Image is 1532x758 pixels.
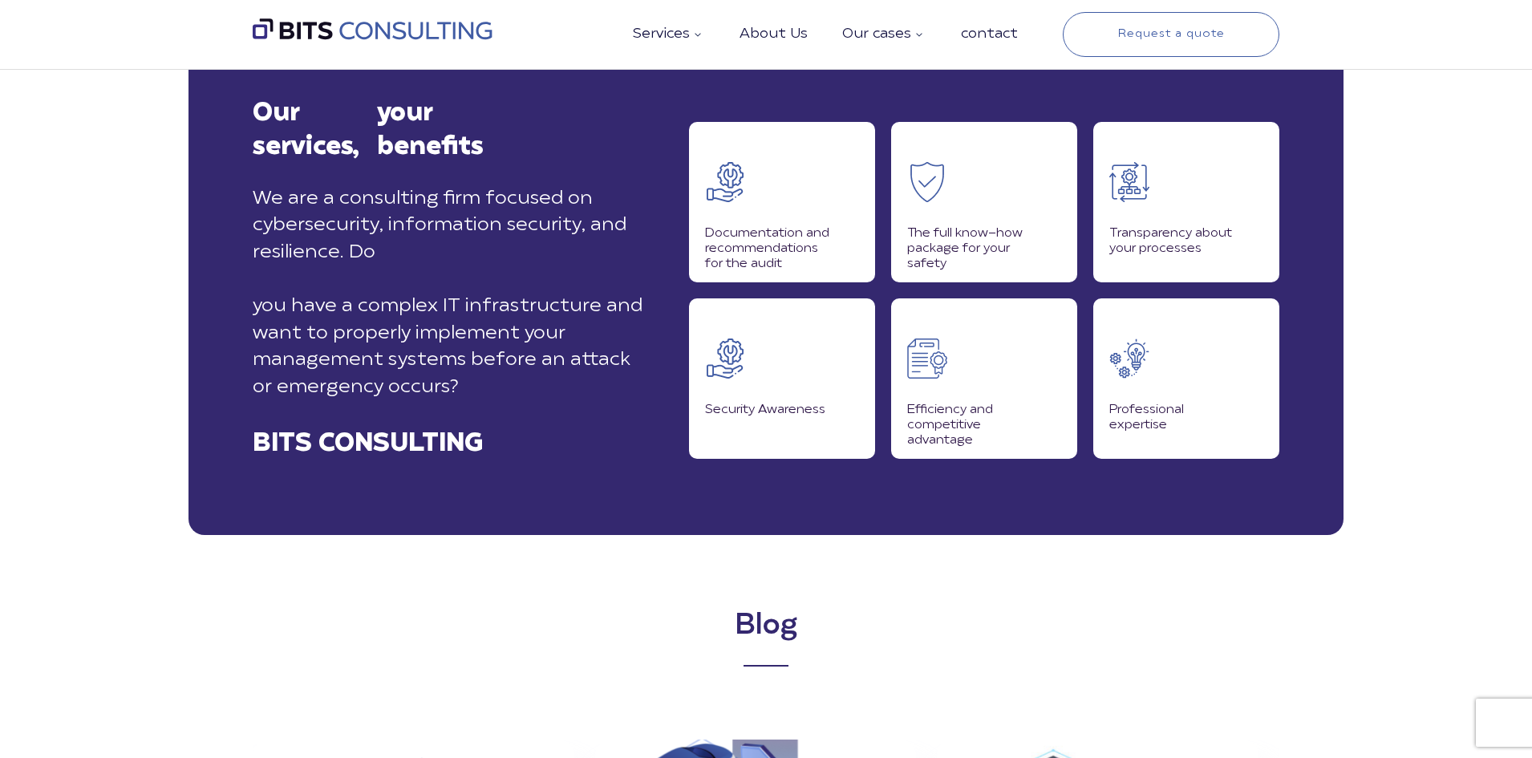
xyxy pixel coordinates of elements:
font: Services [633,26,690,42]
img: Efficiency and competitive advantage [907,338,947,379]
a: Request a quote [1063,12,1279,57]
a: contact [961,26,1018,42]
img: Professional expertise [1109,338,1149,379]
font: Efficiency and competitive advantage [907,403,993,447]
img: Transparency about your processes [1109,162,1149,202]
font: Our cases [842,26,911,42]
font: We are a consulting firm focused on cybersecurity, information security, and resilience. Do [253,189,626,262]
font: Transparency about your processes [1109,227,1232,255]
font: your benefits [377,101,484,160]
img: Documentation and recommendations for the audit [705,162,745,202]
font: Professional expertise [1109,403,1184,432]
font: BITS CONSULTING [253,432,483,457]
img: The full know-how package for your safety [907,162,947,202]
img: Security Awareness [705,338,745,379]
font: Our services, [253,101,359,160]
a: Services [633,27,705,42]
font: Security Awareness [705,403,825,416]
font: Documentation and recommendations for the audit [705,227,829,270]
font: Blog [735,612,798,641]
a: About Us [740,26,808,42]
font: Request a quote [1118,28,1225,40]
font: The full know-how package for your safety [907,227,1023,270]
font: you have a complex IT infrastructure and want to properly implement your management systems befor... [253,297,642,397]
